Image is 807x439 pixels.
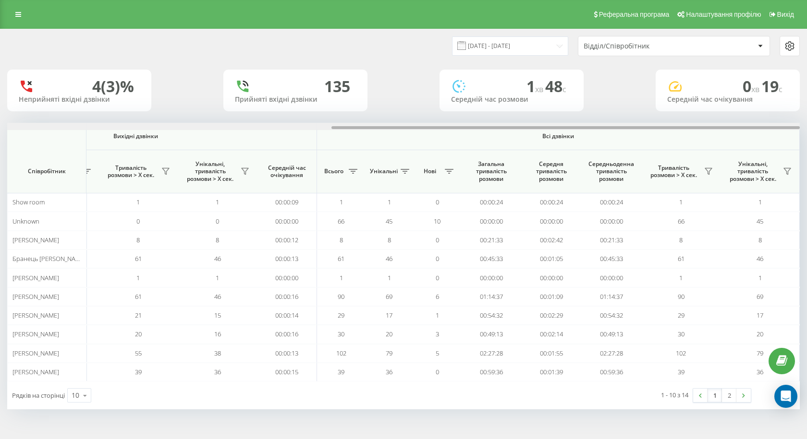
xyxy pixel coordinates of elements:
span: [PERSON_NAME] [12,236,59,244]
span: 0 [436,273,439,282]
span: 79 [386,349,392,357]
td: 00:01:05 [521,249,581,268]
td: 00:59:36 [581,363,641,381]
span: 46 [386,254,392,263]
td: 00:54:32 [461,306,521,325]
span: 61 [135,254,142,263]
span: 46 [214,254,221,263]
span: 16 [214,330,221,338]
span: 69 [386,292,392,301]
div: 4 (3)% [92,77,134,95]
td: 00:00:00 [461,268,521,287]
span: 55 [135,349,142,357]
span: 61 [135,292,142,301]
a: 1 [708,389,722,402]
span: 29 [678,311,685,320]
span: 1 [388,273,391,282]
span: хв [535,84,545,95]
span: Бранець [PERSON_NAME] [12,254,86,263]
span: 39 [135,368,142,376]
span: 30 [678,330,685,338]
span: Середньоденна тривалість розмови [588,160,634,183]
span: 90 [338,292,344,301]
td: 00:00:09 [257,193,317,212]
div: 1 - 10 з 14 [661,390,688,400]
td: 00:21:33 [581,231,641,249]
span: [PERSON_NAME] [12,349,59,357]
td: 00:00:00 [257,268,317,287]
span: Show room [12,198,45,206]
span: 20 [386,330,392,338]
span: Налаштування профілю [686,11,761,18]
div: 10 [72,391,79,400]
span: 8 [679,236,683,244]
span: Середній час очікування [264,164,309,179]
span: 8 [758,236,762,244]
span: Реферальна програма [599,11,670,18]
span: 0 [136,217,140,225]
td: 00:00:00 [521,268,581,287]
span: 8 [388,236,391,244]
span: [PERSON_NAME] [12,292,59,301]
div: 135 [324,77,350,95]
span: 1 [758,273,762,282]
span: 8 [340,236,343,244]
td: 00:00:13 [257,249,317,268]
td: 00:02:14 [521,325,581,344]
span: 102 [676,349,686,357]
span: хв [751,84,761,95]
span: [PERSON_NAME] [12,311,59,320]
span: Рядків на сторінці [12,391,65,400]
span: 0 [743,76,761,96]
td: 00:49:13 [581,325,641,344]
div: Відділ/Співробітник [584,42,698,50]
span: Загальна тривалість розмови [468,160,514,183]
div: Open Intercom Messenger [774,385,797,408]
span: Середня тривалість розмови [528,160,574,183]
span: Всього [322,167,346,175]
a: 2 [722,389,736,402]
span: 1 [136,198,140,206]
div: Прийняті вхідні дзвінки [235,95,356,104]
span: 29 [338,311,344,320]
span: 45 [757,217,763,225]
span: 1 [136,273,140,282]
td: 00:49:13 [461,325,521,344]
span: Співробітник [15,167,78,175]
div: Неприйняті вхідні дзвінки [19,95,140,104]
span: [PERSON_NAME] [12,273,59,282]
span: 1 [436,311,439,320]
td: 01:14:37 [461,287,521,306]
span: 66 [338,217,344,225]
span: 3 [436,330,439,338]
td: 00:00:00 [461,212,521,230]
span: 1 [340,198,343,206]
span: Тривалість розмови > Х сек. [646,164,701,179]
td: 00:21:33 [461,231,521,249]
td: 00:00:00 [521,212,581,230]
span: Вихід [777,11,794,18]
span: 39 [678,368,685,376]
span: 1 [679,198,683,206]
span: 5 [436,349,439,357]
span: 1 [679,273,683,282]
span: 0 [436,254,439,263]
span: Всі дзвінки [345,132,771,140]
span: 0 [436,368,439,376]
td: 00:01:55 [521,344,581,363]
span: 30 [338,330,344,338]
td: 00:01:09 [521,287,581,306]
span: 20 [757,330,763,338]
span: 61 [338,254,344,263]
span: Унікальні, тривалість розмови > Х сек. [725,160,780,183]
span: 10 [434,217,440,225]
span: 36 [386,368,392,376]
span: 66 [678,217,685,225]
span: 8 [136,236,140,244]
td: 00:45:33 [581,249,641,268]
td: 00:00:24 [521,193,581,212]
span: 46 [757,254,763,263]
span: 15 [214,311,221,320]
td: 00:00:00 [581,212,641,230]
td: 00:01:39 [521,363,581,381]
